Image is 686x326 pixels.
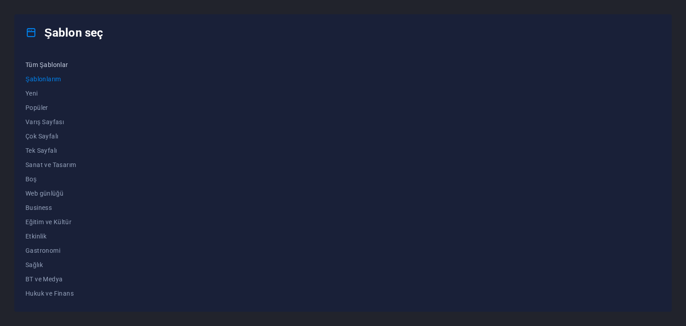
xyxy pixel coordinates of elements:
[25,75,107,83] span: Şablonlarım
[25,190,107,197] span: Web günlüğü
[25,118,107,125] span: Varış Sayfası
[25,58,107,72] button: Tüm Şablonlar
[25,133,107,140] span: Çok Sayfalı
[25,72,107,86] button: Şablonlarım
[25,286,107,301] button: Hukuk ve Finans
[25,161,107,168] span: Sanat ve Tasarım
[25,218,107,226] span: Eğitim ve Kültür
[25,172,107,186] button: Boş
[25,247,107,254] span: Gastronomi
[25,90,107,97] span: Yeni
[25,176,107,183] span: Boş
[25,204,107,211] span: Business
[25,100,107,115] button: Popüler
[25,115,107,129] button: Varış Sayfası
[25,147,107,154] span: Tek Sayfalı
[25,143,107,158] button: Tek Sayfalı
[25,158,107,172] button: Sanat ve Tasarım
[25,104,107,111] span: Popüler
[25,276,107,283] span: BT ve Medya
[25,186,107,201] button: Web günlüğü
[25,261,107,268] span: Sağlık
[25,233,107,240] span: Etkinlik
[25,25,103,40] h4: Şablon seç
[25,201,107,215] button: Business
[25,61,107,68] span: Tüm Şablonlar
[25,229,107,243] button: Etkinlik
[25,290,107,297] span: Hukuk ve Finans
[25,129,107,143] button: Çok Sayfalı
[25,243,107,258] button: Gastronomi
[25,272,107,286] button: BT ve Medya
[25,215,107,229] button: Eğitim ve Kültür
[25,86,107,100] button: Yeni
[25,258,107,272] button: Sağlık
